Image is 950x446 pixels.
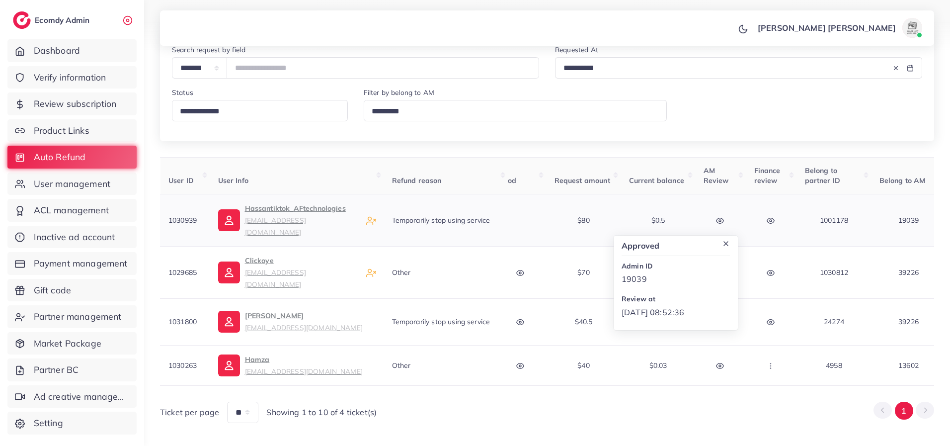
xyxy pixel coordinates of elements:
[577,268,589,277] span: $70
[244,310,362,334] p: [PERSON_NAME]
[168,176,194,185] span: User ID
[7,119,137,142] a: Product Links
[172,100,348,121] div: Search for option
[244,367,362,375] small: [EMAIL_ADDRESS][DOMAIN_NAME]
[704,166,729,185] span: AM Review
[7,358,137,381] a: Partner BC
[172,88,193,97] label: Status
[7,39,137,62] a: Dashboard
[7,252,137,275] a: Payment management
[218,355,239,376] img: ic-user-info.36bf1079.svg
[392,176,441,185] span: Refund reason
[218,176,248,185] span: User Info
[7,173,137,195] a: User management
[824,317,844,326] span: 24274
[754,166,781,185] span: Finance review
[218,354,362,377] a: Hamza[EMAIL_ADDRESS][DOMAIN_NAME]
[898,268,919,277] span: 39226
[622,294,655,304] label: Review at
[34,44,80,57] span: Dashboard
[34,151,86,164] span: Auto Refund
[218,311,239,333] img: ic-user-info.36bf1079.svg
[34,337,101,350] span: Market Package
[392,317,490,326] span: Temporarily stop using service
[622,273,730,285] p: 19039
[34,71,106,84] span: Verify information
[34,310,122,323] span: Partner management
[168,361,197,370] span: 1030263
[34,417,63,430] span: Setting
[218,255,358,290] a: Clickoye[EMAIL_ADDRESS][DOMAIN_NAME]
[820,268,848,277] span: 1030812
[364,100,667,121] div: Search for option
[629,176,684,185] span: Current balance
[7,279,137,302] a: Gift code
[622,306,730,318] p: [DATE] 08:52:36
[34,204,109,217] span: ACL management
[34,363,79,376] span: Partner BC
[34,284,71,297] span: Gift code
[575,317,593,326] span: $40.5
[218,310,362,334] a: [PERSON_NAME][EMAIL_ADDRESS][DOMAIN_NAME]
[218,202,358,238] a: Hassantiktok_AFtechnologies[EMAIL_ADDRESS][DOMAIN_NAME]
[34,231,115,244] span: Inactive ad account
[392,268,410,277] span: Other
[364,88,435,97] label: Filter by belong to AM
[898,317,919,326] span: 39226
[758,22,896,34] p: [PERSON_NAME] [PERSON_NAME]
[7,412,137,435] a: Setting
[7,66,137,89] a: Verify information
[34,178,110,190] span: User management
[7,199,137,222] a: ACL management
[826,361,842,370] span: 4958
[34,97,117,110] span: Review subscription
[218,262,239,283] img: ic-user-info.36bf1079.svg
[805,166,841,185] span: Belong to partner ID
[244,255,358,290] p: Clickoye
[368,104,654,119] input: Search for option
[218,209,239,231] img: ic-user-info.36bf1079.svg
[7,92,137,115] a: Review subscription
[895,402,913,420] button: Go to page 1
[622,240,659,252] p: Approved
[7,385,137,408] a: Ad creative management
[649,361,667,370] span: $0.03
[176,104,335,119] input: Search for option
[266,407,377,418] span: Showing 1 to 10 of 4 ticket(s)
[244,202,358,238] p: Hassantiktok_AFtechnologies
[820,216,848,225] span: 1001178
[7,332,137,355] a: Market Package
[752,18,926,38] a: [PERSON_NAME] [PERSON_NAME]avatar
[902,18,922,38] img: avatar
[168,216,197,225] span: 1030939
[34,124,89,137] span: Product Links
[879,176,926,185] span: Belong to AM
[35,15,92,25] h2: Ecomdy Admin
[244,354,362,377] p: Hamza
[34,257,128,270] span: Payment management
[244,323,362,332] small: [EMAIL_ADDRESS][DOMAIN_NAME]
[898,216,919,225] span: 19039
[7,226,137,249] a: Inactive ad account
[13,11,92,29] a: logoEcomdy Admin
[34,390,129,403] span: Ad creative management
[554,176,610,185] span: Request amount
[898,361,919,370] span: 13602
[577,361,589,370] span: $40
[168,317,197,326] span: 1031800
[13,11,31,29] img: logo
[392,216,490,225] span: Temporarily stop using service
[244,216,306,236] small: [EMAIL_ADDRESS][DOMAIN_NAME]
[7,305,137,328] a: Partner management
[7,146,137,169] a: Auto Refund
[651,216,665,225] span: $0.5
[622,261,652,271] label: Admin ID
[392,361,410,370] span: Other
[244,268,306,288] small: [EMAIL_ADDRESS][DOMAIN_NAME]
[168,268,197,277] span: 1029685
[577,216,589,225] span: $80
[873,402,934,420] ul: Pagination
[160,407,219,418] span: Ticket per page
